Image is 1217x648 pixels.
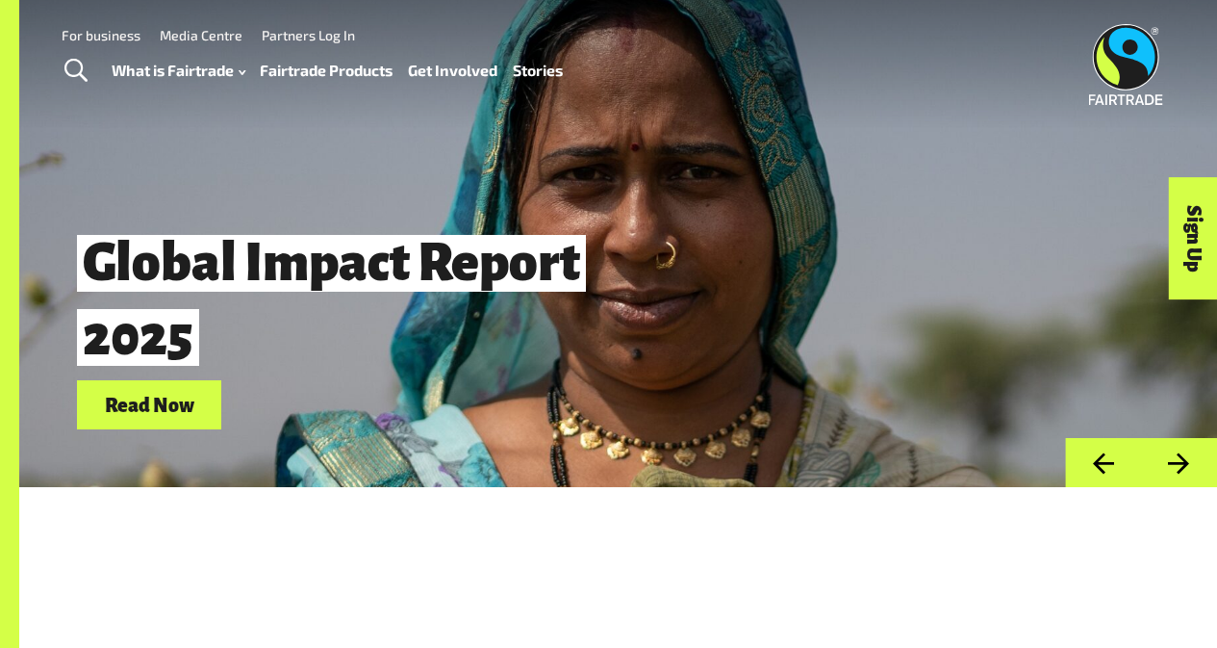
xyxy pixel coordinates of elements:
a: Fairtrade Products [260,57,393,84]
a: Stories [513,57,563,84]
a: Media Centre [160,27,242,43]
button: Next [1141,438,1217,487]
a: What is Fairtrade [112,57,245,84]
button: Previous [1065,438,1141,487]
a: Read Now [77,380,221,429]
a: Get Involved [408,57,497,84]
img: Fairtrade Australia New Zealand logo [1089,24,1163,105]
a: Partners Log In [262,27,355,43]
span: Global Impact Report 2025 [77,235,586,366]
a: For business [62,27,140,43]
a: Toggle Search [52,47,99,95]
